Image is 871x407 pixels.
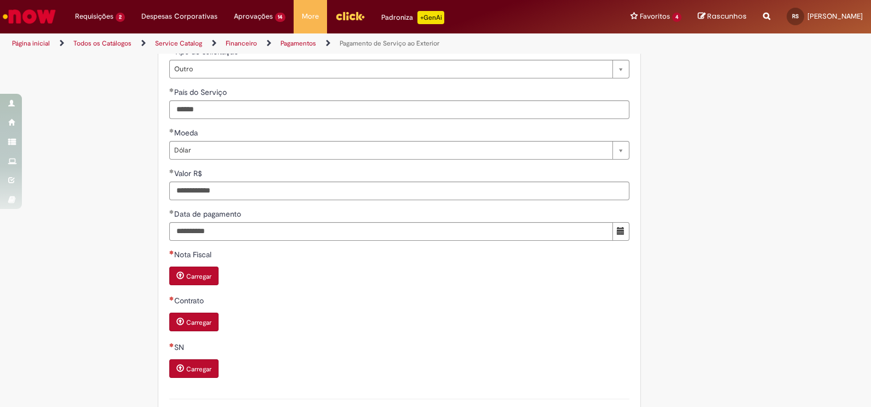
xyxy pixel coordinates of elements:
[169,169,174,173] span: Obrigatório Preenchido
[174,209,243,219] span: Data de pagamento
[234,11,273,22] span: Aprovações
[381,11,444,24] div: Padroniza
[275,13,286,22] span: 14
[169,296,174,301] span: Necessários
[174,142,607,159] span: Dólar
[612,222,629,241] button: Mostrar calendário para Data de pagamento
[698,12,747,22] a: Rascunhos
[169,210,174,214] span: Obrigatório Preenchido
[8,33,572,54] ul: Trilhas de página
[169,313,219,331] button: Carregar anexo de Contrato Required
[169,100,629,119] input: País do Serviço
[186,272,211,281] small: Carregar
[340,39,439,48] a: Pagamento de Serviço ao Exterior
[169,222,613,241] input: Data de pagamento 13 October 2025 Monday
[141,11,217,22] span: Despesas Corporativas
[169,182,629,200] input: Valor R$
[707,11,747,21] span: Rascunhos
[155,39,202,48] a: Service Catalog
[672,13,681,22] span: 4
[169,250,174,255] span: Necessários
[792,13,799,20] span: RS
[174,60,607,78] span: Outro
[186,365,211,374] small: Carregar
[169,343,174,347] span: Necessários
[280,39,316,48] a: Pagamentos
[169,88,174,92] span: Obrigatório Preenchido
[417,11,444,24] p: +GenAi
[174,47,240,56] span: Tipo de solicitação
[75,11,113,22] span: Requisições
[174,296,206,306] span: Contrato
[174,168,204,178] span: Valor R$
[116,13,125,22] span: 2
[169,267,219,285] button: Carregar anexo de Nota Fiscal Required
[174,250,214,259] span: Nota Fiscal
[169,128,174,133] span: Obrigatório Preenchido
[12,39,50,48] a: Página inicial
[174,128,200,138] span: Moeda
[186,318,211,327] small: Carregar
[302,11,319,22] span: More
[640,11,670,22] span: Favoritos
[174,87,229,97] span: País do Serviço
[1,5,58,27] img: ServiceNow
[335,8,365,24] img: click_logo_yellow_360x200.png
[174,342,186,352] span: SN
[807,12,863,21] span: [PERSON_NAME]
[226,39,257,48] a: Financeiro
[169,359,219,378] button: Carregar anexo de SN Required
[73,39,131,48] a: Todos os Catálogos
